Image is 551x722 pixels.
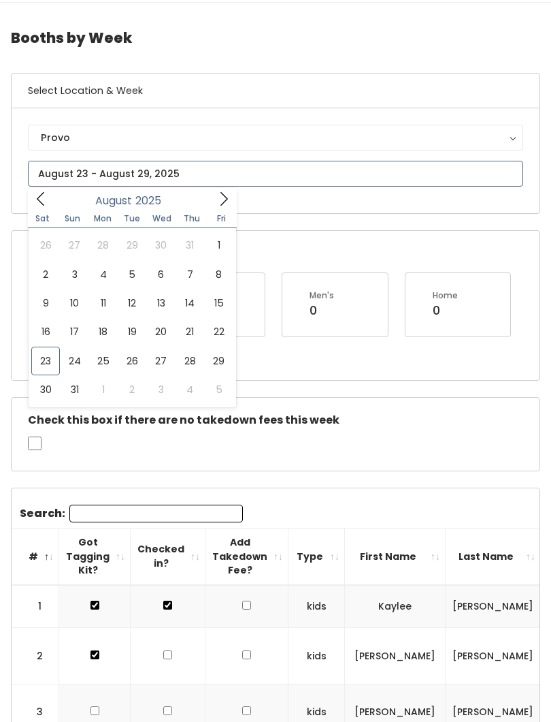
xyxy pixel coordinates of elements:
[60,260,88,289] span: August 3, 2025
[89,347,118,375] span: August 25, 2025
[60,289,88,317] span: August 10, 2025
[446,529,541,585] th: Last Name: activate to sort column ascending
[89,260,118,289] span: August 4, 2025
[207,215,237,223] span: Fri
[12,74,539,108] h6: Select Location & Week
[205,529,288,585] th: Add Takedown Fee?: activate to sort column ascending
[147,317,176,346] span: August 20, 2025
[118,317,146,346] span: August 19, 2025
[177,215,207,223] span: Thu
[176,347,204,375] span: August 28, 2025
[20,505,243,522] label: Search:
[31,375,60,404] span: August 30, 2025
[345,585,446,628] td: Kaylee
[60,347,88,375] span: August 24, 2025
[59,529,131,585] th: Got Tagging Kit?: activate to sort column ascending
[31,289,60,317] span: August 9, 2025
[176,317,204,346] span: August 21, 2025
[89,317,118,346] span: August 18, 2025
[204,231,233,260] span: August 1, 2025
[446,628,541,685] td: [PERSON_NAME]
[446,585,541,628] td: [PERSON_NAME]
[60,317,88,346] span: August 17, 2025
[88,215,118,223] span: Mon
[204,375,233,404] span: September 5, 2025
[345,529,446,585] th: First Name: activate to sort column ascending
[288,628,345,685] td: kids
[118,289,146,317] span: August 12, 2025
[118,231,146,260] span: July 29, 2025
[176,260,204,289] span: August 7, 2025
[288,529,345,585] th: Type: activate to sort column ascending
[58,215,88,223] span: Sun
[89,231,118,260] span: July 28, 2025
[12,529,59,585] th: #: activate to sort column descending
[41,130,510,145] div: Provo
[204,347,233,375] span: August 29, 2025
[147,347,176,375] span: August 27, 2025
[345,628,446,685] td: [PERSON_NAME]
[433,302,458,319] div: 0
[28,161,523,187] input: August 23 - August 29, 2025
[31,260,60,289] span: August 2, 2025
[147,289,176,317] span: August 13, 2025
[11,19,540,57] h4: Booths by Week
[118,260,146,289] span: August 5, 2025
[288,585,345,628] td: kids
[204,289,233,317] span: August 15, 2025
[118,375,146,404] span: September 2, 2025
[28,414,523,426] h5: Check this box if there are no takedown fees this week
[60,231,88,260] span: July 27, 2025
[310,302,334,319] div: 0
[131,529,205,585] th: Checked in?: activate to sort column ascending
[176,289,204,317] span: August 14, 2025
[204,260,233,289] span: August 8, 2025
[31,347,60,375] span: August 23, 2025
[132,192,173,209] input: Year
[89,375,118,404] span: September 1, 2025
[69,505,243,522] input: Search:
[31,317,60,346] span: August 16, 2025
[28,215,58,223] span: Sat
[147,231,176,260] span: July 30, 2025
[310,289,334,302] div: Men's
[60,375,88,404] span: August 31, 2025
[28,125,523,151] button: Provo
[176,375,204,404] span: September 4, 2025
[147,260,176,289] span: August 6, 2025
[433,289,458,302] div: Home
[118,347,146,375] span: August 26, 2025
[31,231,60,260] span: July 26, 2025
[176,231,204,260] span: July 31, 2025
[147,375,176,404] span: September 3, 2025
[12,585,59,628] td: 1
[95,195,132,206] span: August
[89,289,118,317] span: August 11, 2025
[12,628,59,685] td: 2
[147,215,177,223] span: Wed
[204,317,233,346] span: August 22, 2025
[117,215,147,223] span: Tue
